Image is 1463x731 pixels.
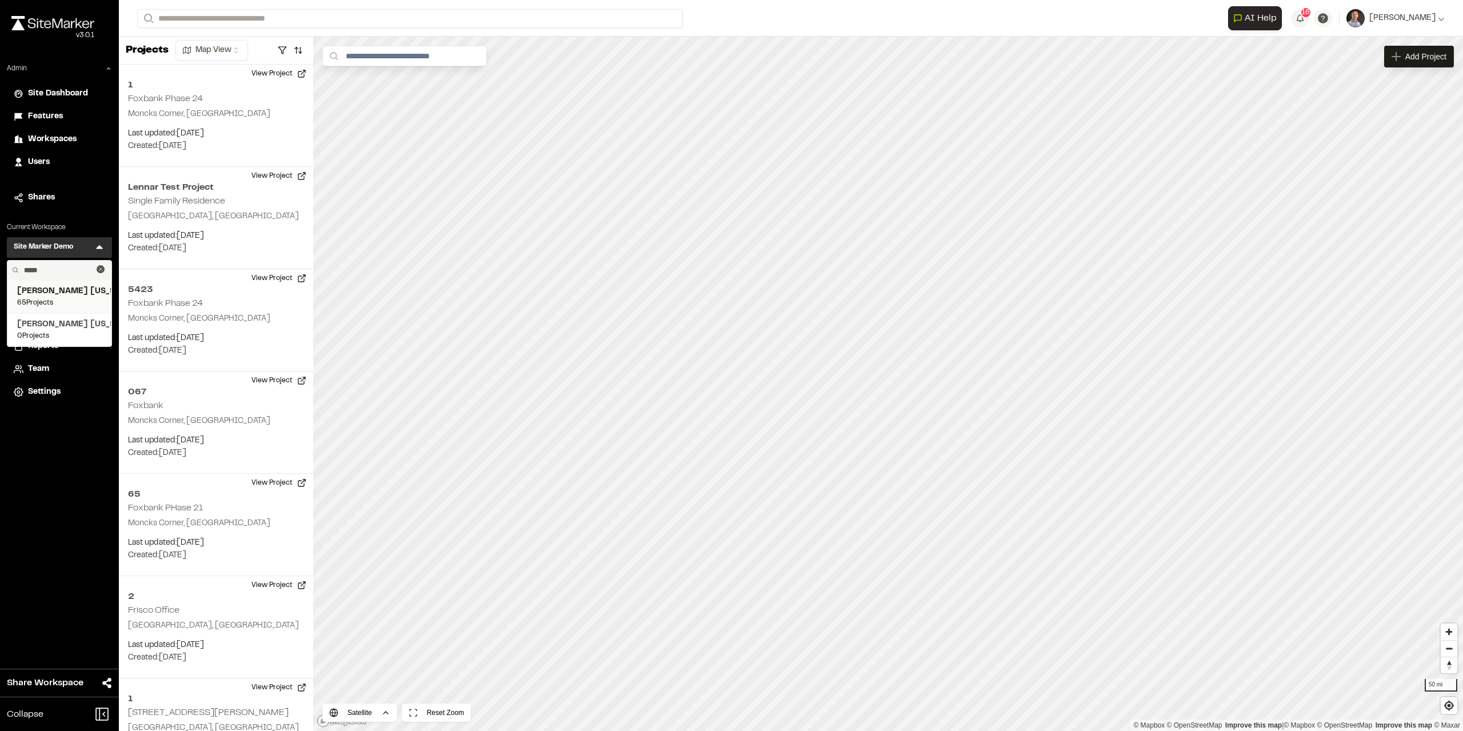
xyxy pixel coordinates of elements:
[128,210,304,223] p: [GEOGRAPHIC_DATA], [GEOGRAPHIC_DATA]
[1245,11,1277,25] span: AI Help
[17,318,102,341] a: [PERSON_NAME] [US_STATE]0Projects
[1291,9,1309,27] button: 16
[7,676,83,690] span: Share Workspace
[128,181,304,194] h2: Lennar Test Project
[128,283,304,297] h2: 5423
[1346,9,1445,27] button: [PERSON_NAME]
[28,363,49,376] span: Team
[402,704,471,722] button: Reset Zoom
[17,285,102,308] a: [PERSON_NAME] [US_STATE]65Projects
[17,331,102,341] span: 0 Projects
[128,652,304,664] p: Created: [DATE]
[28,156,50,169] span: Users
[245,576,313,594] button: View Project
[7,63,27,74] p: Admin
[245,269,313,287] button: View Project
[128,242,304,255] p: Created: [DATE]
[14,156,105,169] a: Users
[14,87,105,100] a: Site Dashboard
[1434,721,1460,729] a: Maxar
[1228,6,1286,30] div: Open AI Assistant
[97,265,105,273] button: Clear text
[128,127,304,140] p: Last updated: [DATE]
[128,230,304,242] p: Last updated: [DATE]
[1441,697,1457,714] button: Find my location
[128,488,304,501] h2: 65
[128,692,304,706] h2: 1
[245,372,313,390] button: View Project
[128,537,304,549] p: Last updated: [DATE]
[322,704,397,722] button: Satellite
[126,43,169,58] p: Projects
[7,222,112,233] p: Current Workspace
[1369,12,1436,25] span: [PERSON_NAME]
[14,386,105,398] a: Settings
[128,313,304,325] p: Moncks Corner, [GEOGRAPHIC_DATA]
[28,191,55,204] span: Shares
[128,504,203,512] h2: Foxbank PHase 21
[128,345,304,357] p: Created: [DATE]
[1346,9,1365,27] img: User
[128,108,304,121] p: Moncks Corner, [GEOGRAPHIC_DATA]
[245,167,313,185] button: View Project
[1133,721,1165,729] a: Mapbox
[1302,7,1310,18] span: 16
[11,16,94,30] img: rebrand.png
[128,549,304,562] p: Created: [DATE]
[128,606,179,614] h2: Frisco Office
[14,363,105,376] a: Team
[1167,721,1222,729] a: OpenStreetMap
[28,110,63,123] span: Features
[128,447,304,460] p: Created: [DATE]
[128,197,225,205] h2: Single Family Residence
[1425,679,1457,692] div: 50 mi
[1441,657,1457,673] button: Reset bearing to north
[1441,641,1457,657] span: Zoom out
[17,298,102,308] span: 65 Projects
[1317,721,1373,729] a: OpenStreetMap
[17,285,102,298] span: [PERSON_NAME] [US_STATE]
[17,318,102,331] span: [PERSON_NAME] [US_STATE]
[7,708,43,721] span: Collapse
[128,590,304,604] h2: 2
[245,65,313,83] button: View Project
[128,620,304,632] p: [GEOGRAPHIC_DATA], [GEOGRAPHIC_DATA]
[137,9,158,28] button: Search
[128,402,163,410] h2: Foxbank
[28,386,61,398] span: Settings
[1133,720,1460,731] div: |
[11,30,94,41] div: Oh geez...please don't...
[128,415,304,428] p: Moncks Corner, [GEOGRAPHIC_DATA]
[128,299,203,307] h2: Foxbank Phase 24
[14,242,73,253] h3: Site Marker Demo
[14,110,105,123] a: Features
[28,87,88,100] span: Site Dashboard
[245,678,313,697] button: View Project
[1225,721,1282,729] a: Map feedback
[317,714,367,728] a: Mapbox logo
[128,639,304,652] p: Last updated: [DATE]
[128,434,304,447] p: Last updated: [DATE]
[1441,624,1457,640] button: Zoom in
[14,191,105,204] a: Shares
[14,133,105,146] a: Workspaces
[128,709,289,717] h2: [STREET_ADDRESS][PERSON_NAME]
[1441,640,1457,657] button: Zoom out
[245,474,313,492] button: View Project
[1376,721,1432,729] a: Improve this map
[128,78,304,92] h2: 1
[1284,721,1315,729] a: Mapbox
[1228,6,1282,30] button: Open AI Assistant
[128,95,203,103] h2: Foxbank Phase 24
[128,332,304,345] p: Last updated: [DATE]
[128,517,304,530] p: Moncks Corner, [GEOGRAPHIC_DATA]
[1405,51,1446,62] span: Add Project
[128,385,304,399] h2: 067
[128,140,304,153] p: Created: [DATE]
[28,133,77,146] span: Workspaces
